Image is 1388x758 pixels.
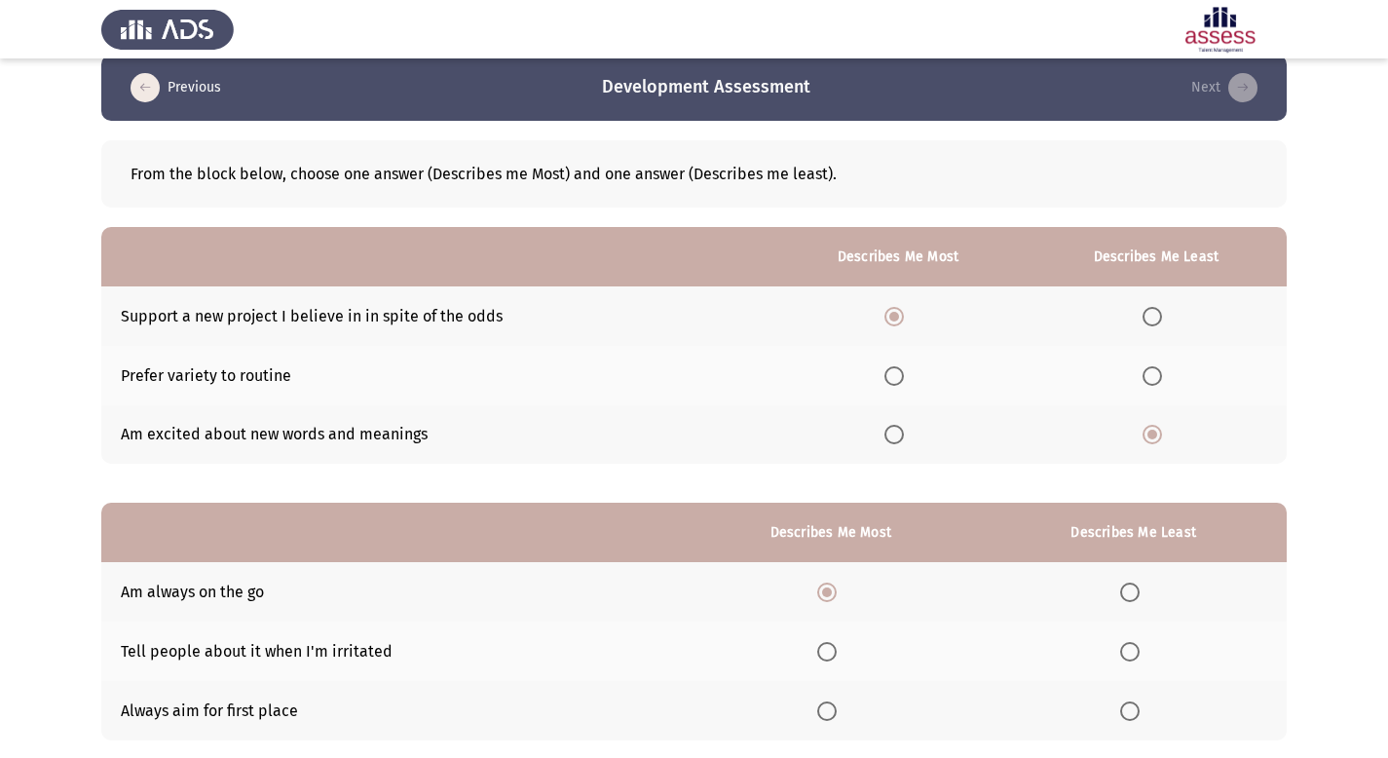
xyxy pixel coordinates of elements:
td: Prefer variety to routine [101,346,770,405]
mat-radio-group: Select an option [817,582,844,600]
td: Am excited about new words and meanings [101,405,770,465]
mat-radio-group: Select an option [1143,425,1170,443]
th: Describes Me Least [1026,227,1287,286]
mat-radio-group: Select an option [884,425,912,443]
mat-radio-group: Select an option [1143,365,1170,384]
span: From the block below, choose one answer (Describes me Most) and one answer (Describes me least). [131,165,837,183]
th: Describes Me Most [681,503,980,562]
mat-radio-group: Select an option [1143,306,1170,324]
th: Describes Me Least [980,503,1287,562]
td: Tell people about it when I'm irritated [101,622,681,681]
img: Assessment logo of Development Assessment R1 (EN/AR) [1154,2,1287,57]
button: load previous page [125,72,227,103]
td: Am always on the go [101,562,681,622]
mat-radio-group: Select an option [817,701,844,719]
th: Describes Me Most [770,227,1026,286]
mat-radio-group: Select an option [884,365,912,384]
mat-radio-group: Select an option [1120,641,1147,660]
td: Always aim for first place [101,681,681,740]
button: check the missing [1185,72,1263,103]
td: Support a new project I believe in in spite of the odds [101,286,770,346]
h3: Development Assessment [602,75,810,99]
img: Assess Talent Management logo [101,2,234,57]
mat-radio-group: Select an option [1120,582,1147,600]
mat-radio-group: Select an option [817,641,844,660]
mat-radio-group: Select an option [1120,701,1147,719]
mat-radio-group: Select an option [884,306,912,324]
